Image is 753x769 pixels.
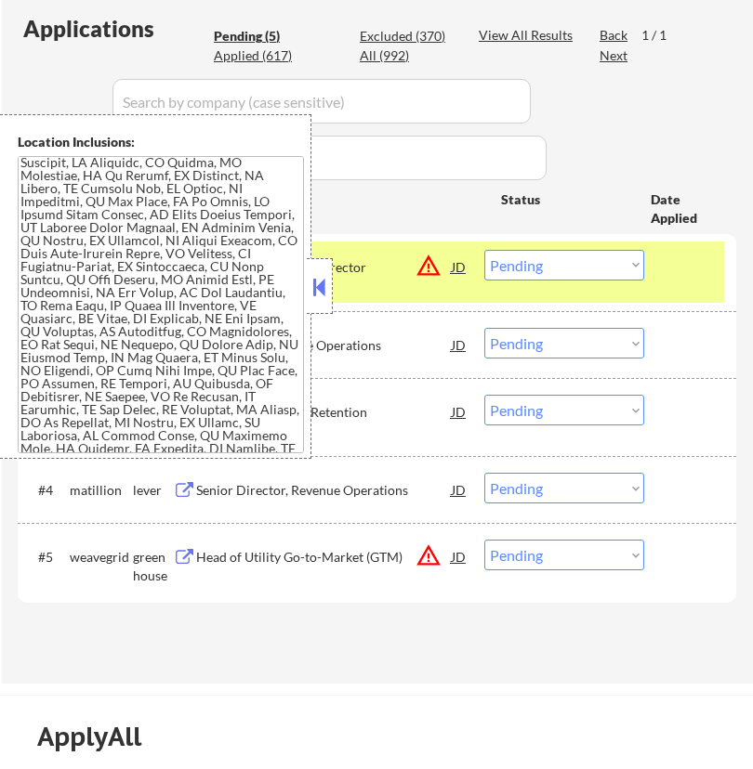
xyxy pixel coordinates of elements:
[360,46,453,65] div: All (992)
[133,481,173,500] div: lever
[416,542,442,568] button: warning_amber
[238,190,484,209] div: Title
[112,79,531,124] input: Search by company (case sensitive)
[38,481,55,500] div: #4
[70,481,133,500] div: matillion
[450,250,467,283] div: JD
[416,253,442,279] button: warning_amber
[214,46,307,65] div: Applied (617)
[360,27,453,46] div: Excluded (370)
[501,182,624,215] div: Status
[37,721,163,752] div: ApplyAll
[651,190,714,227] div: Date Applied
[450,328,467,361] div: JD
[600,26,629,45] div: Back
[450,395,467,428] div: JD
[479,26,578,45] div: View All Results
[214,27,307,46] div: Pending (5)
[196,481,452,500] div: Senior Director, Revenue Operations
[641,26,684,45] div: 1 / 1
[38,548,55,567] div: #5
[133,548,173,584] div: greenhouse
[23,18,207,40] div: Applications
[450,540,467,573] div: JD
[70,548,133,567] div: weavegrid
[18,133,304,151] div: Location Inclusions:
[450,473,467,506] div: JD
[600,46,629,65] div: Next
[196,548,452,567] div: Head of Utility Go-to-Market (GTM)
